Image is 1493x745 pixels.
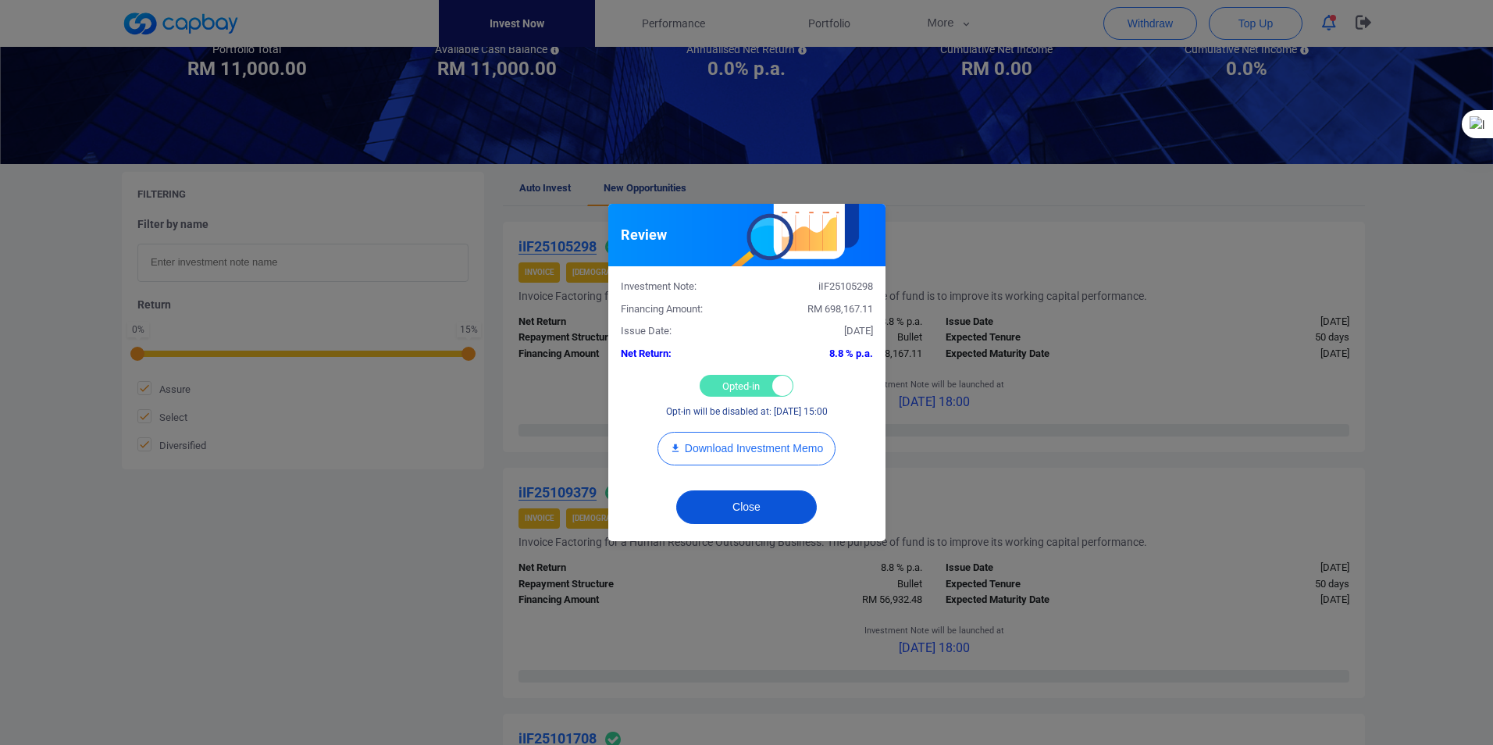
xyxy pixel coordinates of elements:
[609,323,747,340] div: Issue Date:
[746,346,885,362] div: 8.8 % p.a.
[676,490,817,524] button: Close
[746,279,885,295] div: iIF25105298
[609,279,747,295] div: Investment Note:
[609,301,747,318] div: Financing Amount:
[746,323,885,340] div: [DATE]
[609,346,747,362] div: Net Return:
[807,303,873,315] span: RM 698,167.11
[657,432,836,465] button: Download Investment Memo
[621,226,667,244] h5: Review
[666,405,828,419] p: Opt-in will be disabled at: [DATE] 15:00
